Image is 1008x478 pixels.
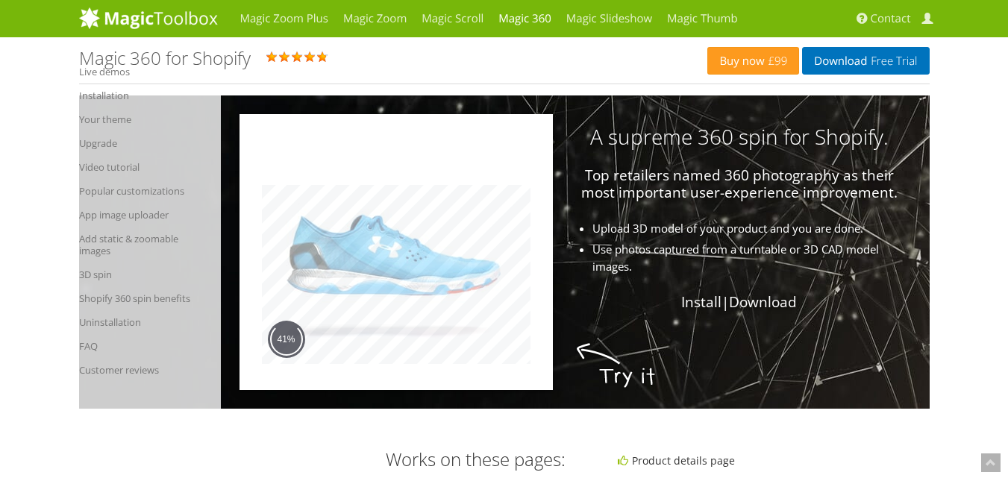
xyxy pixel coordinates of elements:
span: Free Trial [867,55,917,67]
a: Add static & zoomable images [79,227,217,262]
span: £99 [765,55,788,67]
h3: A supreme 360 spin for Shopify. [221,125,900,148]
li: Upload 3D model of your product and you are done. [264,220,913,237]
p: Top retailers named 360 photography as their most important user-experience improvement. [221,167,900,201]
li: Product details page [618,452,927,469]
a: DownloadFree Trial [802,47,929,75]
p: | [221,294,900,311]
span: Contact [871,11,911,26]
h3: Works on these pages: [225,450,566,469]
a: Download [729,292,797,312]
a: Your theme [79,107,217,131]
a: Upgrade [79,131,217,155]
div: Rating: 5.0 ( ) [79,48,708,72]
a: FAQ [79,334,217,358]
li: Use photos captured from a turntable or 3D CAD model images. [264,241,913,275]
a: Uninstallation [79,310,217,334]
a: Shopify 360 spin benefits [79,286,217,310]
a: Popular customizations [79,179,217,203]
img: MagicToolbox.com - Image tools for your website [79,7,218,29]
h1: Magic 360 for Shopify [79,48,251,68]
a: Install [681,292,721,312]
a: Installation [79,84,217,107]
a: Customer reviews [79,358,217,382]
a: App image uploader [79,203,217,227]
a: Buy now£99 [707,47,799,75]
a: Video tutorial [79,155,217,179]
a: 3D spin [79,262,217,286]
